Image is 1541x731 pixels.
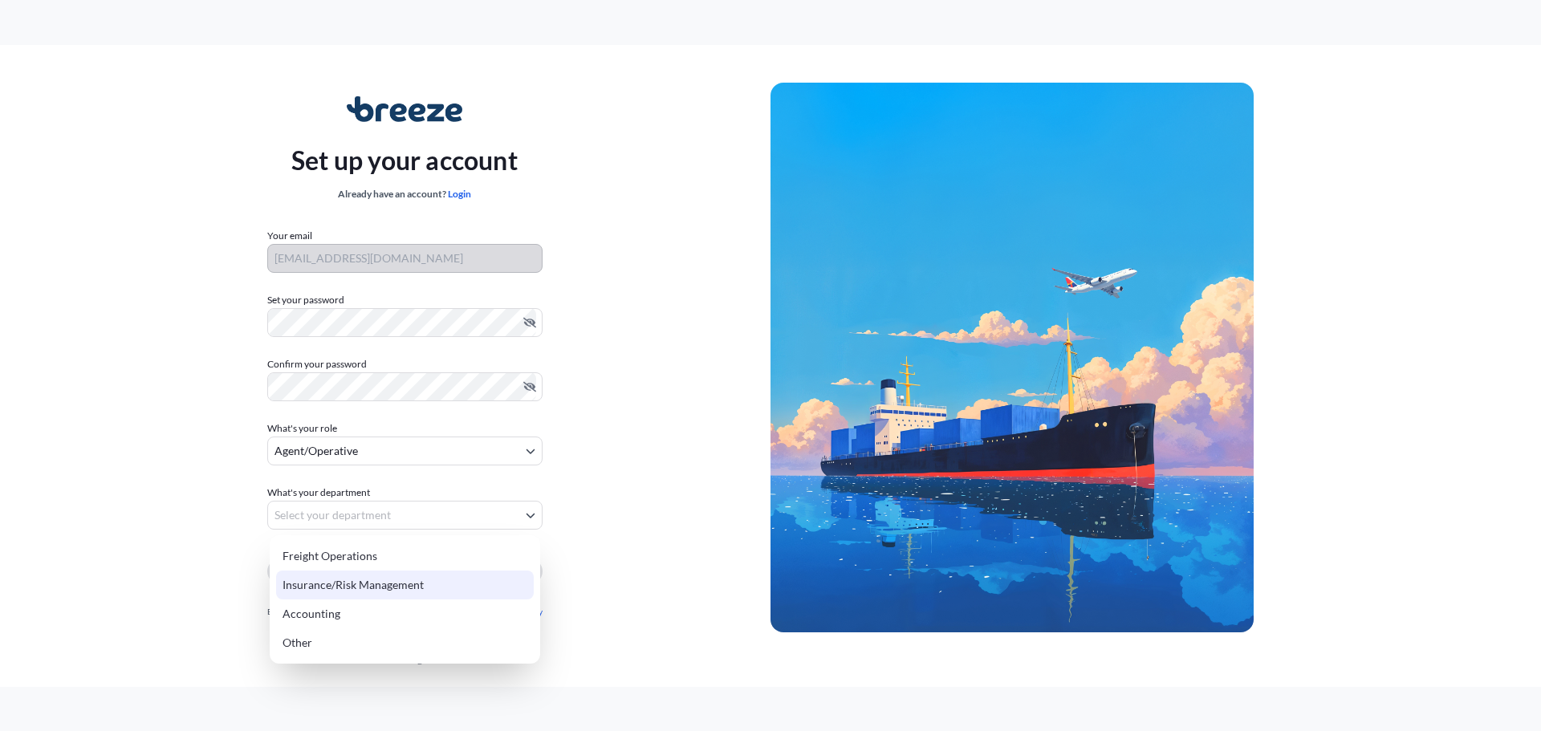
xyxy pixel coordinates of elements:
button: Hide password [523,380,536,393]
div: Freight Operations [276,542,534,571]
div: Accounting [276,599,534,628]
button: Hide password [523,316,536,329]
div: Insurance/Risk Management [276,571,534,599]
div: Other [276,628,534,657]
